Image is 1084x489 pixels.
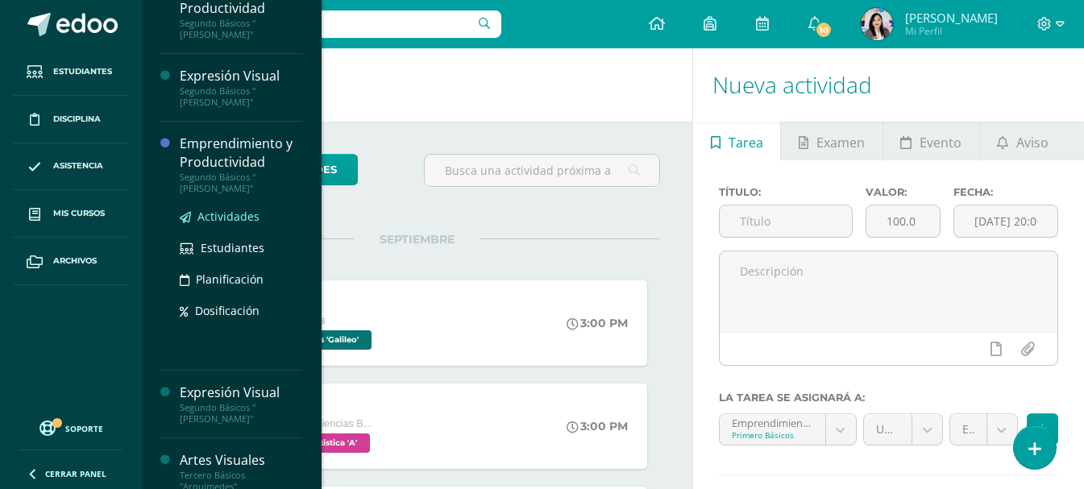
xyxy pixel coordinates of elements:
a: Planificación [180,270,302,288]
a: Evento [883,122,979,160]
div: Segundo Básicos "[PERSON_NAME]" [180,85,302,108]
span: Aviso [1016,123,1049,162]
span: Tarea [729,123,763,162]
a: Examen (30.0pts) [950,414,1017,445]
span: Unidad 4 [876,414,899,445]
span: Planificación [196,271,264,287]
span: Soporte [65,423,103,434]
input: Busca un usuario... [152,10,501,38]
a: Archivos [13,238,129,285]
span: [PERSON_NAME] [905,10,998,26]
span: Archivos [53,255,97,267]
label: Fecha: [953,186,1058,198]
span: SEPTIEMBRE [354,232,480,247]
div: Expresión Visual [180,383,302,402]
span: 10 [815,21,833,39]
div: Primero Básicos [732,429,813,441]
a: Examen [781,122,882,160]
div: 3:00 PM [567,419,628,433]
span: Examen [816,123,865,162]
a: Soporte [19,416,123,438]
span: Asistencia [53,160,103,172]
img: d68dd43e1e0bb7b2ffdb34324ef3d439.png [861,8,893,40]
span: Estudiantes [201,240,264,255]
a: Disciplina [13,96,129,143]
a: Actividades [180,207,302,226]
input: Puntos máximos [866,205,940,237]
div: Segundo Básicos "[PERSON_NAME]" [180,402,302,425]
span: Disciplina [53,113,101,126]
label: Valor: [866,186,941,198]
div: Emprendimiento 'Sección Única' [732,414,813,429]
div: Expresión Visual [180,67,302,85]
span: Mis cursos [53,207,105,220]
span: Cerrar panel [45,468,106,479]
a: Estudiantes [13,48,129,96]
a: Dosificación [180,301,302,320]
div: Artes Visuales [180,451,302,470]
span: Evento [920,123,961,162]
input: Título [720,205,852,237]
input: Busca una actividad próxima aquí... [425,155,660,186]
span: Estudiantes [53,65,112,78]
a: Asistencia [13,143,129,191]
span: Dosificación [195,303,260,318]
a: Mis cursos [13,190,129,238]
label: Título: [719,186,853,198]
label: La tarea se asignará a: [719,392,1058,404]
a: Aviso [980,122,1066,160]
h1: Actividades [161,48,673,122]
div: 3:00 PM [567,316,628,330]
a: Emprendimiento y ProductividadSegundo Básicos "[PERSON_NAME]" [180,135,302,194]
span: Actividades [197,209,260,224]
input: Fecha de entrega [954,205,1057,237]
a: Tarea [693,122,780,160]
span: Mi Perfil [905,24,998,38]
h1: Nueva actividad [712,48,1065,122]
div: Emprendimiento y Productividad [180,135,302,172]
span: Examen (30.0pts) [962,414,974,445]
a: Emprendimiento 'Sección Única'Primero Básicos [720,414,856,445]
div: Segundo Básicos "[PERSON_NAME]" [180,18,302,40]
a: Estudiantes [180,238,302,257]
a: Expresión VisualSegundo Básicos "[PERSON_NAME]" [180,67,302,108]
a: Unidad 4 [864,414,942,445]
div: Segundo Básicos "[PERSON_NAME]" [180,172,302,194]
a: Expresión VisualSegundo Básicos "[PERSON_NAME]" [180,383,302,425]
